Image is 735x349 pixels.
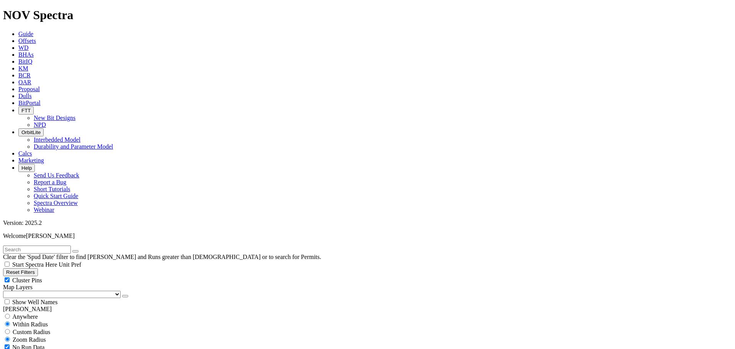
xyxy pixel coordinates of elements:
span: Cluster Pins [12,277,42,283]
span: Anywhere [12,313,38,320]
span: Unit Pref [59,261,81,268]
a: Quick Start Guide [34,193,78,199]
span: Map Layers [3,284,33,290]
a: Durability and Parameter Model [34,143,113,150]
a: Report a Bug [34,179,66,185]
div: [PERSON_NAME] [3,306,732,313]
a: New Bit Designs [34,115,75,121]
a: Dulls [18,93,32,99]
button: FTT [18,107,34,115]
a: BitIQ [18,58,32,65]
a: BHAs [18,51,34,58]
span: [PERSON_NAME] [26,233,75,239]
a: BCR [18,72,31,79]
span: Show Well Names [12,299,57,305]
a: Offsets [18,38,36,44]
a: Short Tutorials [34,186,70,192]
span: Clear the 'Spud Date' filter to find [PERSON_NAME] and Runs greater than [DEMOGRAPHIC_DATA] or to... [3,254,321,260]
a: Guide [18,31,33,37]
a: Send Us Feedback [34,172,79,179]
a: Proposal [18,86,40,92]
button: Reset Filters [3,268,38,276]
p: Welcome [3,233,732,239]
a: Webinar [34,206,54,213]
a: KM [18,65,28,72]
a: NPD [34,121,46,128]
a: BitPortal [18,100,41,106]
a: Marketing [18,157,44,164]
input: Search [3,246,71,254]
span: FTT [21,108,31,113]
a: OAR [18,79,31,85]
span: Help [21,165,32,171]
a: Spectra Overview [34,200,78,206]
button: Help [18,164,35,172]
h1: NOV Spectra [3,8,732,22]
span: Custom Radius [13,329,50,335]
input: Start Spectra Here [5,262,10,267]
a: Calcs [18,150,32,157]
span: Start Spectra Here [12,261,57,268]
span: Zoom Radius [13,336,46,343]
div: Version: 2025.2 [3,220,732,226]
button: OrbitLite [18,128,44,136]
a: WD [18,44,29,51]
span: Within Radius [13,321,48,328]
a: Interbedded Model [34,136,80,143]
span: OrbitLite [21,129,41,135]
